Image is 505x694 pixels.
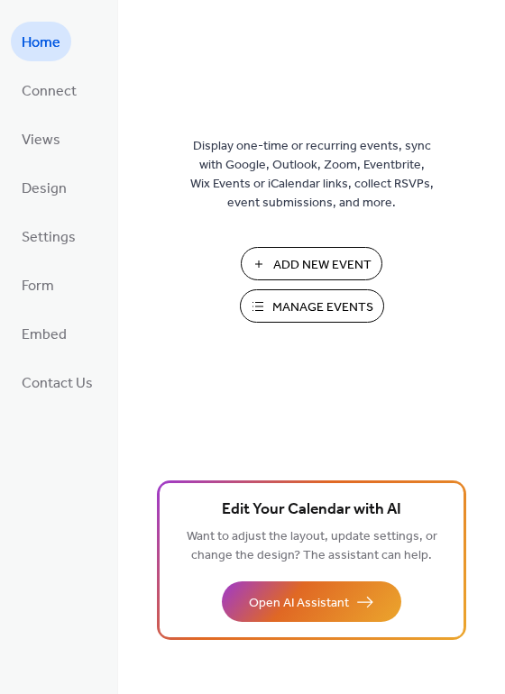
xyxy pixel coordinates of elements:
span: Manage Events [272,298,373,317]
span: Display one-time or recurring events, sync with Google, Outlook, Zoom, Eventbrite, Wix Events or ... [190,137,434,213]
a: Settings [11,216,87,256]
button: Add New Event [241,247,382,280]
span: Connect [22,78,77,106]
span: Views [22,126,60,155]
a: Form [11,265,65,305]
span: Settings [22,224,76,252]
a: Embed [11,314,78,353]
span: Open AI Assistant [249,594,349,613]
button: Open AI Assistant [222,581,401,622]
a: Home [11,22,71,61]
span: Embed [22,321,67,350]
span: Form [22,272,54,301]
span: Contact Us [22,370,93,398]
a: Contact Us [11,362,104,402]
span: Home [22,29,60,58]
span: Add New Event [273,256,372,275]
button: Manage Events [240,289,384,323]
a: Connect [11,70,87,110]
span: Edit Your Calendar with AI [222,498,401,523]
span: Design [22,175,67,204]
a: Views [11,119,71,159]
span: Want to adjust the layout, update settings, or change the design? The assistant can help. [187,525,437,568]
a: Design [11,168,78,207]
